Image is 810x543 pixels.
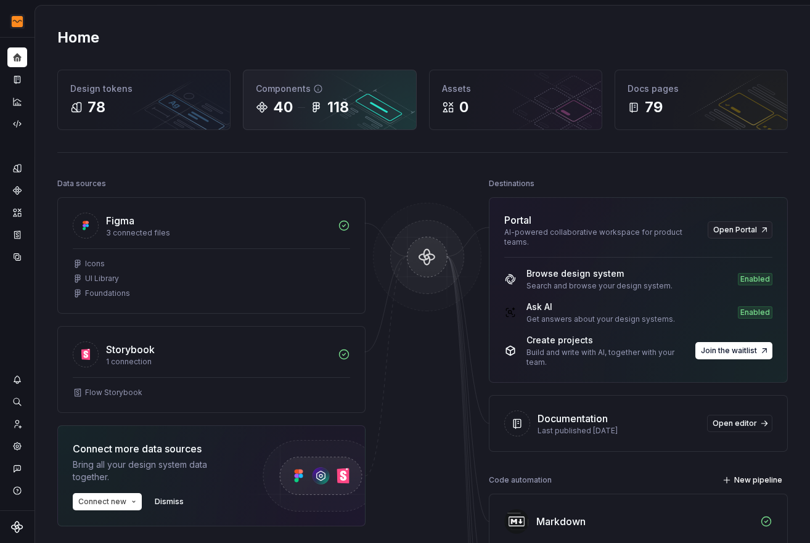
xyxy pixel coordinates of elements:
a: Docs pages79 [615,70,788,130]
div: Icons [85,259,105,269]
div: Design tokens [70,83,218,95]
button: New pipeline [719,472,788,489]
div: Code automation [489,472,552,489]
a: Open Portal [708,221,772,239]
a: Storybook1 connectionFlow Storybook [57,326,366,413]
button: Notifications [7,370,27,390]
div: Destinations [489,175,534,192]
div: Search and browse your design system. [526,281,673,291]
div: Documentation [538,411,608,426]
div: Markdown [536,514,586,529]
a: Storybook stories [7,225,27,245]
img: eccf5340-0881-4b96-8d8e-b39f8c5a353b.png [10,14,25,29]
div: Create projects [526,334,693,346]
div: 3 connected files [106,228,330,238]
div: Connect more data sources [73,441,239,456]
div: Assets [442,83,589,95]
button: Join the waitlist [695,342,772,359]
div: 0 [459,97,468,117]
svg: Supernova Logo [11,521,23,533]
div: 40 [273,97,293,117]
span: Join the waitlist [701,346,757,356]
div: Enabled [738,306,772,319]
a: Assets [7,203,27,223]
div: Foundations [85,288,130,298]
div: 118 [327,97,349,117]
a: Settings [7,436,27,456]
span: New pipeline [734,475,782,485]
div: Flow Storybook [85,388,142,398]
button: Connect new [73,493,142,510]
a: Figma3 connected filesIconsUI LibraryFoundations [57,197,366,314]
a: Documentation [7,70,27,89]
span: Dismiss [155,497,184,507]
div: Docs pages [628,83,775,95]
h2: Home [57,28,99,47]
a: Analytics [7,92,27,112]
div: 1 connection [106,357,330,367]
a: Data sources [7,247,27,267]
a: Components40118 [243,70,416,130]
a: Code automation [7,114,27,134]
div: 79 [645,97,663,117]
div: 78 [88,97,105,117]
div: Data sources [57,175,106,192]
button: Contact support [7,459,27,478]
a: Open editor [707,415,772,432]
div: Browse design system [526,267,673,280]
div: Get answers about your design systems. [526,314,675,324]
div: Portal [504,213,531,227]
div: Figma [106,213,134,228]
a: Invite team [7,414,27,434]
a: Home [7,47,27,67]
div: AI-powered collaborative workspace for product teams. [504,227,700,247]
button: Search ⌘K [7,392,27,412]
div: Build and write with AI, together with your team. [526,348,693,367]
span: Open Portal [713,225,757,235]
div: Ask AI [526,301,675,313]
span: Connect new [78,497,126,507]
div: Components [256,83,403,95]
div: Bring all your design system data together. [73,459,239,483]
div: Enabled [738,273,772,285]
a: Components [7,181,27,200]
a: Design tokens78 [57,70,231,130]
div: Storybook [106,342,155,357]
div: UI Library [85,274,119,284]
a: Design tokens [7,158,27,178]
a: Assets0 [429,70,602,130]
span: Open editor [713,418,757,428]
div: Last published [DATE] [538,426,700,436]
button: Dismiss [149,493,189,510]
